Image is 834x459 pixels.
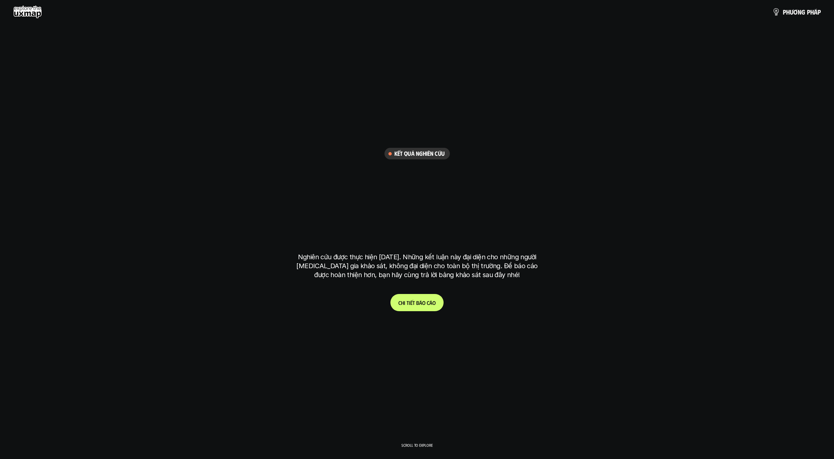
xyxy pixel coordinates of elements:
span: h [810,8,814,16]
a: Chitiếtbáocáo [390,294,444,311]
span: t [407,300,409,306]
span: ư [790,8,793,16]
span: n [798,8,801,16]
span: b [416,300,419,306]
span: o [422,300,425,306]
span: h [786,8,790,16]
span: c [427,300,429,306]
span: á [419,300,422,306]
span: o [432,300,436,306]
span: h [401,300,404,306]
span: g [801,8,805,16]
span: p [807,8,810,16]
h1: tại [GEOGRAPHIC_DATA] [299,218,535,246]
span: p [783,8,786,16]
a: phươngpháp [772,5,821,19]
span: i [409,300,410,306]
span: á [814,8,817,16]
p: Nghiên cứu được thực hiện [DATE]. Những kết luận này đại diện cho những người [MEDICAL_DATA] gia ... [293,253,541,279]
h6: Kết quả nghiên cứu [394,150,445,157]
span: i [404,300,405,306]
span: t [413,300,415,306]
span: ế [410,300,413,306]
span: C [398,300,401,306]
p: Scroll to explore [401,443,433,447]
span: p [817,8,821,16]
span: á [429,300,432,306]
span: ơ [793,8,798,16]
h1: phạm vi công việc của [297,166,538,194]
